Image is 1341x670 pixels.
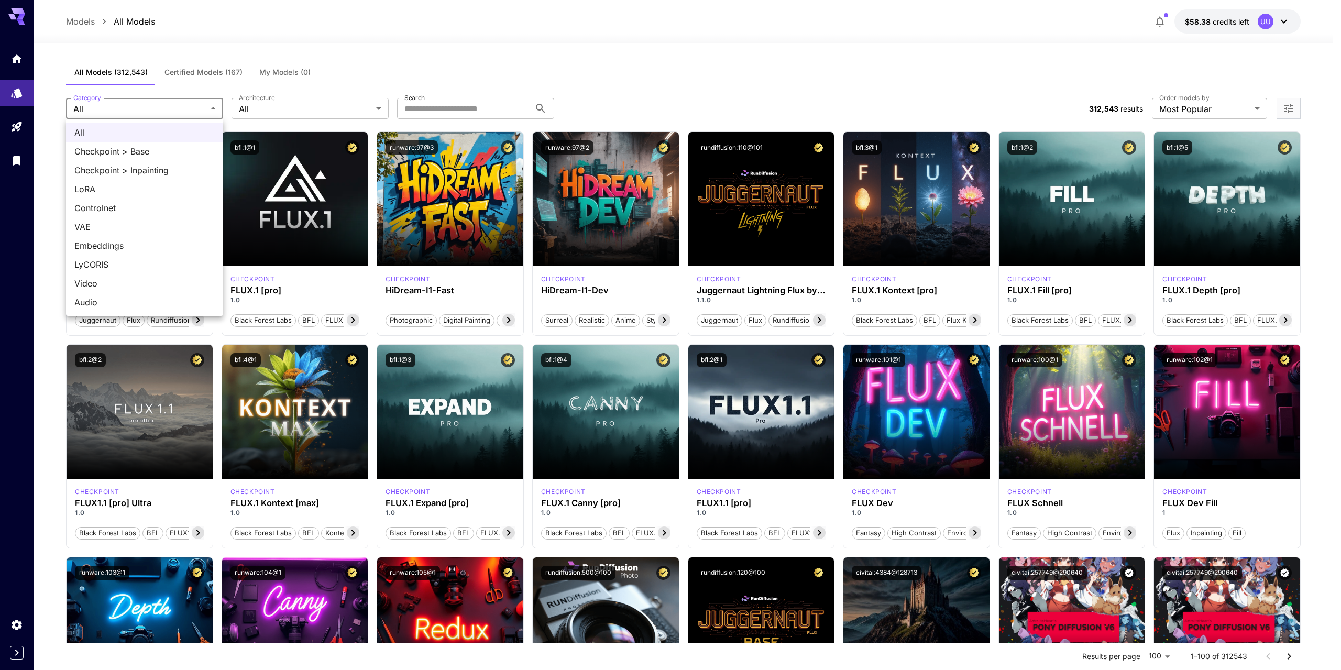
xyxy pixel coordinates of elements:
[74,296,215,309] span: Audio
[74,126,215,139] span: All
[74,221,215,233] span: VAE
[74,183,215,195] span: LoRA
[74,277,215,290] span: Video
[74,258,215,271] span: LyCORIS
[74,239,215,252] span: Embeddings
[74,164,215,177] span: Checkpoint > Inpainting
[74,145,215,158] span: Checkpoint > Base
[74,202,215,214] span: Controlnet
